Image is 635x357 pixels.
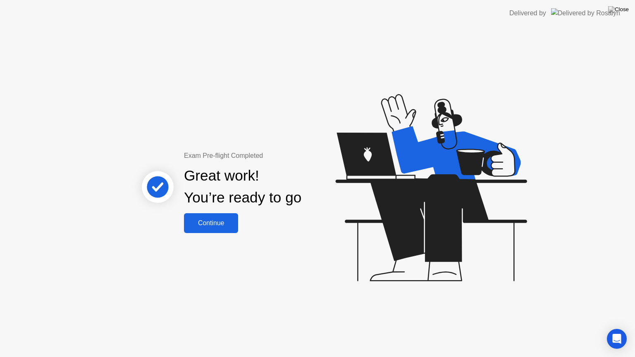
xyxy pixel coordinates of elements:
[607,329,627,349] div: Open Intercom Messenger
[184,151,355,161] div: Exam Pre-flight Completed
[551,8,620,18] img: Delivered by Rosalyn
[186,219,236,227] div: Continue
[608,6,629,13] img: Close
[184,213,238,233] button: Continue
[509,8,546,18] div: Delivered by
[184,165,301,209] div: Great work! You’re ready to go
